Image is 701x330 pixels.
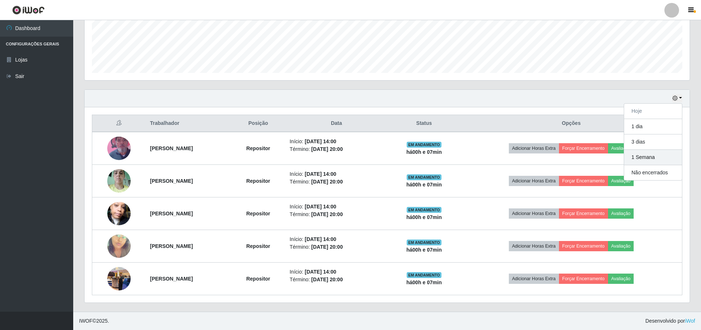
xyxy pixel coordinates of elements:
[311,277,343,282] time: [DATE] 20:00
[407,240,441,245] span: EM ANDAMENTO
[150,211,193,216] strong: [PERSON_NAME]
[290,145,383,153] li: Término:
[246,211,270,216] strong: Repositor
[645,317,695,325] span: Desenvolvido por
[559,143,608,153] button: Forçar Encerramento
[305,204,336,210] time: [DATE] 14:00
[608,208,634,219] button: Avaliação
[406,149,442,155] strong: há 00 h e 07 min
[107,263,131,294] img: 1755095833793.jpeg
[290,243,383,251] li: Término:
[509,274,559,284] button: Adicionar Horas Extra
[107,225,131,267] img: 1754928869787.jpeg
[246,276,270,282] strong: Repositor
[624,134,682,150] button: 3 dias
[608,241,634,251] button: Avaliação
[290,203,383,211] li: Início:
[407,142,441,148] span: EM ANDAMENTO
[246,178,270,184] strong: Repositor
[290,276,383,283] li: Término:
[290,236,383,243] li: Início:
[305,269,336,275] time: [DATE] 14:00
[685,318,695,324] a: iWof
[285,115,388,132] th: Data
[150,145,193,151] strong: [PERSON_NAME]
[608,274,634,284] button: Avaliação
[559,241,608,251] button: Forçar Encerramento
[608,143,634,153] button: Avaliação
[290,211,383,218] li: Término:
[311,211,343,217] time: [DATE] 20:00
[406,247,442,253] strong: há 00 h e 07 min
[406,182,442,188] strong: há 00 h e 07 min
[461,115,682,132] th: Opções
[407,272,441,278] span: EM ANDAMENTO
[231,115,286,132] th: Posição
[608,176,634,186] button: Avaliação
[79,318,93,324] span: IWOF
[290,268,383,276] li: Início:
[311,179,343,185] time: [DATE] 20:00
[509,241,559,251] button: Adicionar Horas Extra
[509,176,559,186] button: Adicionar Horas Extra
[150,276,193,282] strong: [PERSON_NAME]
[509,208,559,219] button: Adicionar Horas Extra
[407,174,441,180] span: EM ANDAMENTO
[246,243,270,249] strong: Repositor
[107,165,131,196] img: 1753296713648.jpeg
[150,178,193,184] strong: [PERSON_NAME]
[559,208,608,219] button: Forçar Encerramento
[406,279,442,285] strong: há 00 h e 07 min
[624,104,682,119] button: Hoje
[150,243,193,249] strong: [PERSON_NAME]
[509,143,559,153] button: Adicionar Horas Extra
[290,170,383,178] li: Início:
[305,171,336,177] time: [DATE] 14:00
[305,138,336,144] time: [DATE] 14:00
[79,317,109,325] span: © 2025 .
[624,165,682,180] button: Não encerrados
[406,214,442,220] strong: há 00 h e 07 min
[624,119,682,134] button: 1 dia
[388,115,461,132] th: Status
[624,150,682,165] button: 1 Semana
[107,127,131,169] img: 1752090635186.jpeg
[246,145,270,151] strong: Repositor
[311,146,343,152] time: [DATE] 20:00
[559,274,608,284] button: Forçar Encerramento
[290,138,383,145] li: Início:
[311,244,343,250] time: [DATE] 20:00
[407,207,441,213] span: EM ANDAMENTO
[12,5,45,15] img: CoreUI Logo
[107,193,131,234] img: 1753494056504.jpeg
[305,236,336,242] time: [DATE] 14:00
[559,176,608,186] button: Forçar Encerramento
[290,178,383,186] li: Término:
[146,115,231,132] th: Trabalhador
